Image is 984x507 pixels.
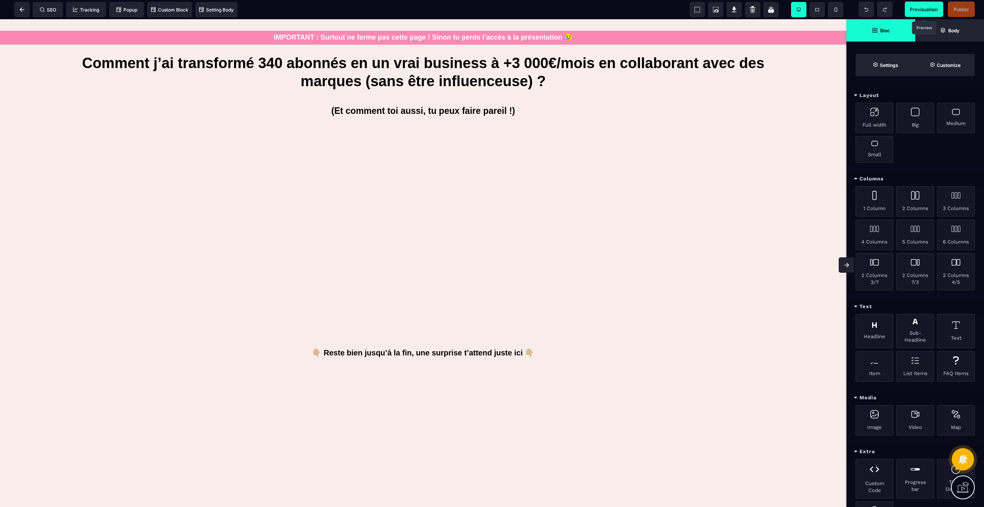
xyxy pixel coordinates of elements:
[937,459,975,499] div: Timer Discount
[910,7,938,12] span: Previsualiser
[116,7,137,13] span: Popup
[856,136,893,163] div: Small
[856,459,893,499] div: Custom Code
[846,445,984,459] div: Extra
[896,351,934,382] div: List Items
[58,83,789,101] h1: (Et comment toi aussi, tu peux faire pareil !)
[937,351,975,382] div: FAQ Items
[937,62,961,68] strong: Customize
[708,2,723,17] span: Screenshot
[954,7,969,12] span: Publier
[151,7,188,13] span: Custom Block
[846,88,984,103] div: Layout
[948,28,959,33] strong: Body
[856,351,893,382] div: Item
[856,54,915,76] span: Settings
[937,220,975,250] div: 6 Columns
[856,103,893,133] div: Full width
[856,253,893,290] div: 2 Columns 3/7
[199,7,234,13] span: Setting Body
[312,329,534,338] b: 👇🏼 Reste bien jusqu’à la fin, une surprise t’attend juste ici 👇🏼
[896,405,934,435] div: Video
[58,31,789,75] h1: Comment j’ai transformé 340 abonnés en un vrai business à +3 000€/mois en collaborant avec des ma...
[40,7,56,13] span: SEO
[856,220,893,250] div: 4 Columns
[846,391,984,405] div: Media
[846,19,915,42] span: Open Blocks
[915,54,975,76] span: Open Style Manager
[690,2,705,17] span: View components
[73,7,99,13] span: Tracking
[856,186,893,217] div: 1 Column
[896,253,934,290] div: 2 Columns 7/3
[915,19,984,42] span: Open Layer Manager
[896,220,934,250] div: 5 Columns
[846,172,984,186] div: Columns
[880,62,898,68] strong: Settings
[937,253,975,290] div: 2 Columns 4/5
[846,300,984,314] div: Text
[856,405,893,435] div: Image
[896,459,934,499] div: Progress bar
[896,186,934,217] div: 2 Columns
[937,103,975,133] div: Medium
[856,314,893,348] div: Headline
[937,314,975,348] div: Text
[896,103,934,133] div: Big
[937,405,975,435] div: Map
[880,28,890,33] strong: Bloc
[937,186,975,217] div: 3 Columns
[896,314,934,348] div: Sub-Headline
[905,2,943,17] span: Preview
